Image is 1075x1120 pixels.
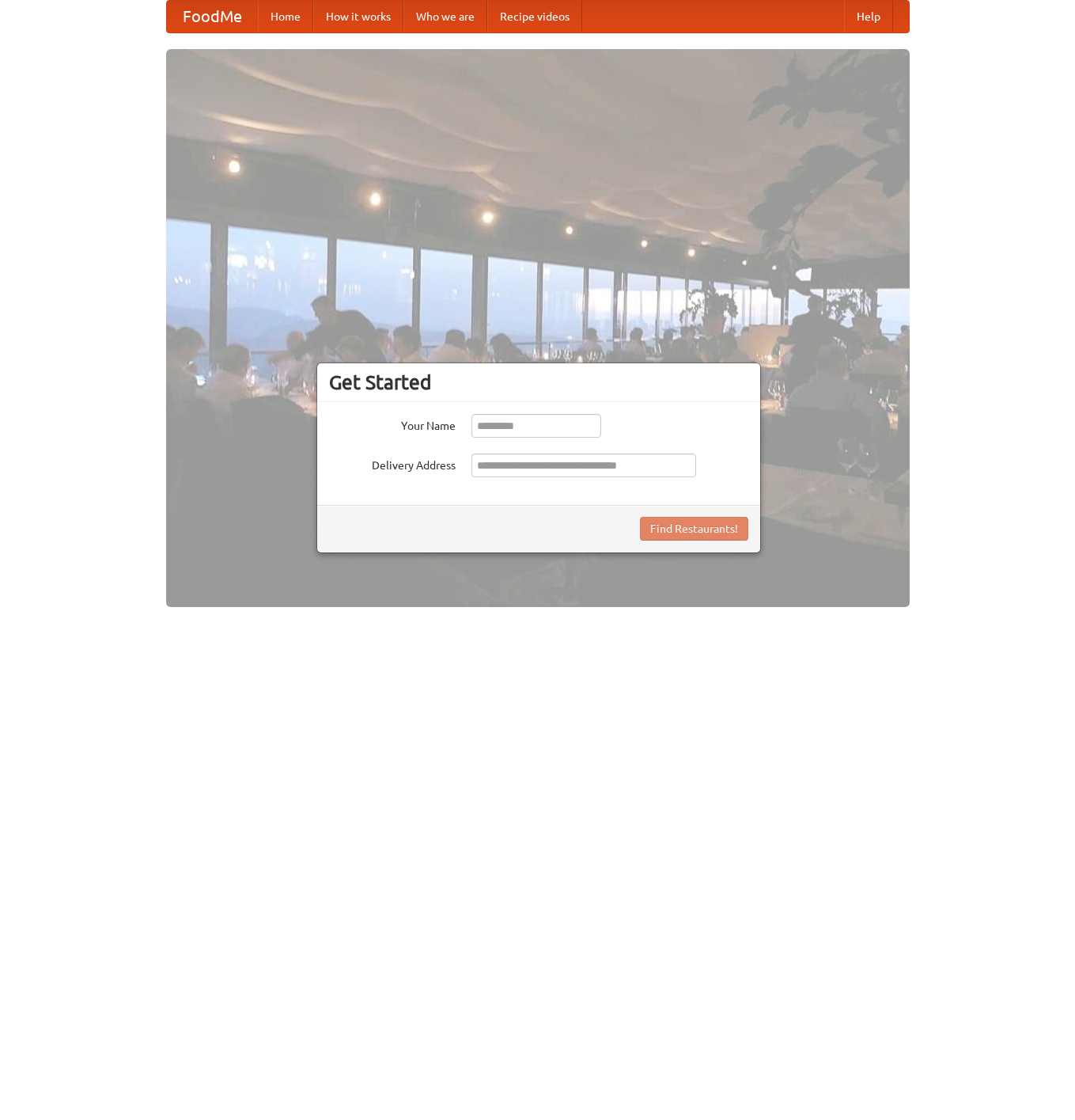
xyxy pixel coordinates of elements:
[329,370,748,394] h3: Get Started
[844,1,893,32] a: Help
[487,1,582,32] a: Recipe videos
[313,1,403,32] a: How it works
[403,1,487,32] a: Who we are
[329,454,456,473] label: Delivery Address
[167,1,258,32] a: FoodMe
[258,1,313,32] a: Home
[329,414,456,434] label: Your Name
[640,517,748,541] button: Find Restaurants!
